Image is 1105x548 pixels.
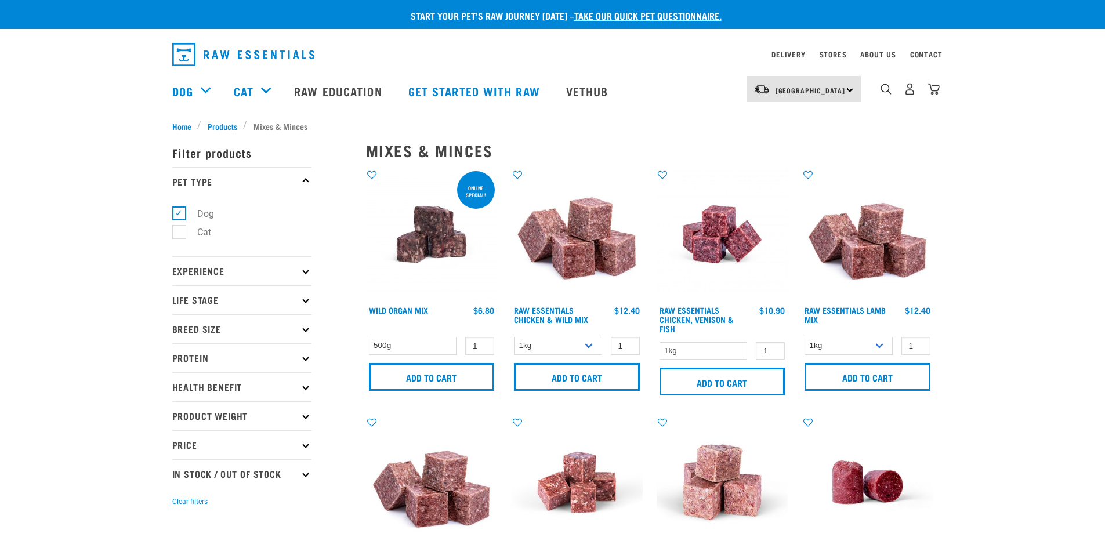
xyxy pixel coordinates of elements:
[172,167,311,196] p: Pet Type
[511,169,643,300] img: Pile Of Cubed Chicken Wild Meat Mix
[802,169,933,300] img: ?1041 RE Lamb Mix 01
[514,363,640,391] input: Add to cart
[172,256,311,285] p: Experience
[172,343,311,372] p: Protein
[366,169,498,300] img: Wild Organ Mix
[511,416,643,548] img: Beef Mackerel 1
[904,83,916,95] img: user.png
[754,84,770,95] img: van-moving.png
[172,496,208,507] button: Clear filters
[179,206,219,221] label: Dog
[282,68,396,114] a: Raw Education
[172,120,191,132] span: Home
[614,306,640,315] div: $12.40
[756,342,785,360] input: 1
[555,68,623,114] a: Vethub
[881,84,892,95] img: home-icon-1@2x.png
[574,13,722,18] a: take our quick pet questionnaire.
[660,308,734,331] a: Raw Essentials Chicken, Venison & Fish
[172,120,198,132] a: Home
[172,285,311,314] p: Life Stage
[905,306,930,315] div: $12.40
[910,52,943,56] a: Contact
[179,225,216,239] label: Cat
[369,363,495,391] input: Add to cart
[172,459,311,488] p: In Stock / Out Of Stock
[776,88,846,92] span: [GEOGRAPHIC_DATA]
[172,120,933,132] nav: breadcrumbs
[928,83,940,95] img: home-icon@2x.png
[366,141,933,159] h2: Mixes & Minces
[172,430,311,459] p: Price
[172,314,311,343] p: Breed Size
[657,416,788,548] img: Goat M Ix 38448
[172,401,311,430] p: Product Weight
[901,337,930,355] input: 1
[820,52,847,56] a: Stores
[514,308,588,321] a: Raw Essentials Chicken & Wild Mix
[163,38,943,71] nav: dropdown navigation
[172,372,311,401] p: Health Benefit
[771,52,805,56] a: Delivery
[657,169,788,300] img: Chicken Venison mix 1655
[366,416,498,548] img: ?1041 RE Lamb Mix 01
[172,138,311,167] p: Filter products
[465,337,494,355] input: 1
[860,52,896,56] a: About Us
[457,179,495,204] div: ONLINE SPECIAL!
[234,82,253,100] a: Cat
[208,120,237,132] span: Products
[660,368,785,395] input: Add to cart
[805,308,886,321] a: Raw Essentials Lamb Mix
[611,337,640,355] input: 1
[369,308,428,312] a: Wild Organ Mix
[759,306,785,315] div: $10.90
[201,120,243,132] a: Products
[805,363,930,391] input: Add to cart
[172,43,314,66] img: Raw Essentials Logo
[397,68,555,114] a: Get started with Raw
[172,82,193,100] a: Dog
[473,306,494,315] div: $6.80
[802,416,933,548] img: Raw Essentials Chicken Lamb Beef Bulk Minced Raw Dog Food Roll Unwrapped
